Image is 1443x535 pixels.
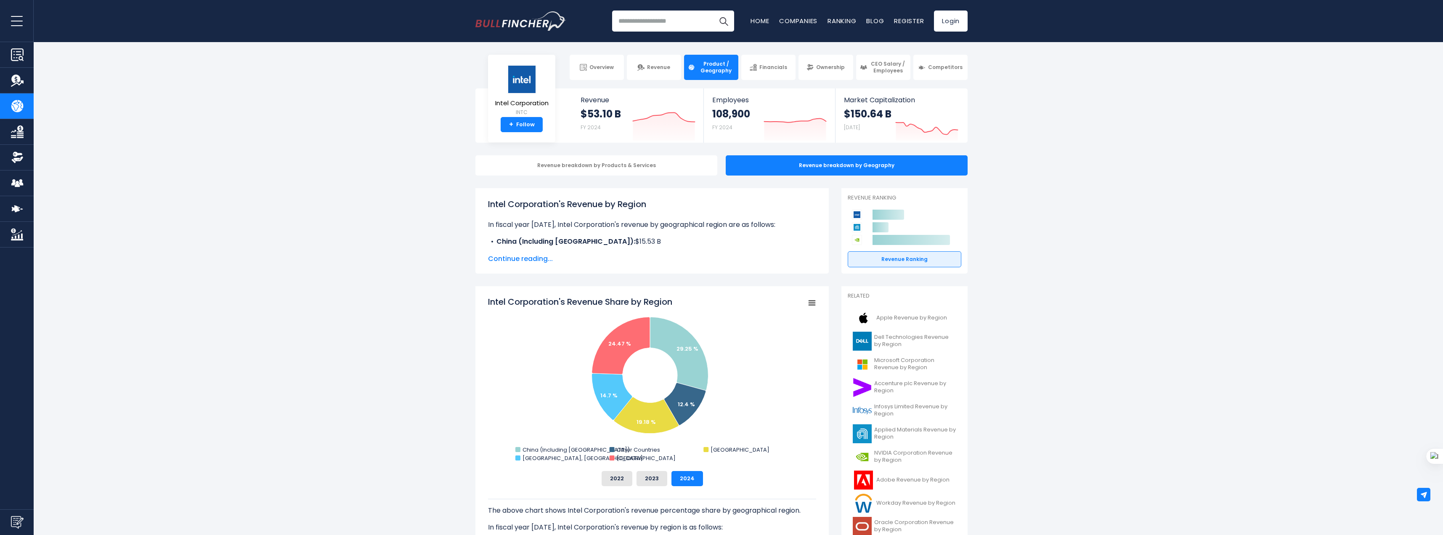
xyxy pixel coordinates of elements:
[698,61,735,74] span: Product / Geography
[874,380,956,394] span: Accenture plc Revenue by Region
[853,355,872,374] img: MSFT logo
[488,522,816,532] p: In fiscal year [DATE], Intel Corporation's revenue by region is as follows:
[496,237,635,246] b: China (Including [GEOGRAPHIC_DATA]):
[496,247,554,256] b: Other Countries:
[488,198,816,210] h1: Intel Corporation's Revenue by Region
[874,519,956,533] span: Oracle Corporation Revenue by Region
[853,447,872,466] img: NVDA logo
[853,309,874,327] img: AAPL logo
[712,96,826,104] span: Employees
[600,391,618,399] text: 14.7 %
[726,155,968,176] div: Revenue breakdown by Geography
[876,500,955,507] span: Workday Revenue by Region
[844,124,860,131] small: [DATE]
[836,88,967,143] a: Market Capitalization $150.64 B [DATE]
[874,450,956,464] span: NVIDIA Corporation Revenue by Region
[712,124,732,131] small: FY 2024
[779,16,817,25] a: Companies
[488,247,816,257] li: $6.58 B
[928,64,963,71] span: Competitors
[874,403,956,418] span: Infosys Limited Revenue by Region
[495,65,549,117] a: Intel Corporation INTC
[684,55,738,80] a: Product / Geography
[853,471,874,490] img: ADBE logo
[602,471,632,486] button: 2022
[759,64,787,71] span: Financials
[617,446,660,454] text: Other Countries
[741,55,796,80] a: Financials
[848,330,961,353] a: Dell Technologies Revenue by Region
[488,506,816,516] p: The above chart shows Intel Corporation's revenue percentage share by geographical region.
[637,418,656,426] text: 19.18 %
[678,400,695,408] text: 12.4 %
[11,151,24,164] img: Ownership
[704,88,835,143] a: Employees 108,900 FY 2024
[523,454,643,462] text: [GEOGRAPHIC_DATA], [GEOGRAPHIC_DATA]
[848,422,961,445] a: Applied Materials Revenue by Region
[876,476,950,484] span: Adobe Revenue by Region
[848,194,961,202] p: Revenue Ranking
[676,345,698,353] text: 29.25 %
[581,96,695,104] span: Revenue
[488,254,816,264] span: Continue reading...
[874,334,956,348] span: Dell Technologies Revenue by Region
[934,11,968,32] a: Login
[637,471,667,486] button: 2023
[874,357,956,371] span: Microsoft Corporation Revenue by Region
[853,332,872,351] img: DELL logo
[608,340,631,348] text: 24.47 %
[488,296,816,464] svg: Intel Corporation's Revenue Share by Region
[488,237,816,247] li: $15.53 B
[828,16,856,25] a: Ranking
[509,121,513,128] strong: +
[647,64,670,71] span: Revenue
[523,446,630,454] text: China (Including [GEOGRAPHIC_DATA])
[848,306,961,330] a: Apple Revenue by Region
[848,293,961,300] p: Related
[589,64,614,71] span: Overview
[853,378,872,397] img: ACN logo
[495,109,549,116] small: INTC
[627,55,681,80] a: Revenue
[713,11,734,32] button: Search
[913,55,968,80] a: Competitors
[874,426,956,441] span: Applied Materials Revenue by Region
[581,107,621,120] strong: $53.10 B
[866,16,884,25] a: Blog
[798,55,853,80] a: Ownership
[488,220,816,230] p: In fiscal year [DATE], Intel Corporation's revenue by geographical region are as follows:
[475,11,566,31] img: Bullfincher logo
[844,96,958,104] span: Market Capitalization
[852,235,862,245] img: NVIDIA Corporation competitors logo
[617,454,676,462] text: [GEOGRAPHIC_DATA]
[848,251,961,267] a: Revenue Ranking
[870,61,907,74] span: CEO Salary / Employees
[816,64,845,71] span: Ownership
[581,124,601,131] small: FY 2024
[856,55,910,80] a: CEO Salary / Employees
[751,16,769,25] a: Home
[894,16,924,25] a: Register
[712,107,750,120] strong: 108,900
[848,399,961,422] a: Infosys Limited Revenue by Region
[848,353,961,376] a: Microsoft Corporation Revenue by Region
[853,494,874,513] img: WDAY logo
[848,445,961,468] a: NVIDIA Corporation Revenue by Region
[501,117,543,132] a: +Follow
[488,296,672,308] tspan: Intel Corporation's Revenue Share by Region
[671,471,703,486] button: 2024
[570,55,624,80] a: Overview
[475,155,717,176] div: Revenue breakdown by Products & Services
[853,401,872,420] img: INFY logo
[852,210,862,220] img: Intel Corporation competitors logo
[876,314,947,322] span: Apple Revenue by Region
[848,492,961,515] a: Workday Revenue by Region
[572,88,704,143] a: Revenue $53.10 B FY 2024
[711,446,769,454] text: [GEOGRAPHIC_DATA]
[848,376,961,399] a: Accenture plc Revenue by Region
[475,11,566,31] a: Go to homepage
[853,424,872,443] img: AMAT logo
[852,222,862,232] img: Applied Materials competitors logo
[844,107,891,120] strong: $150.64 B
[848,468,961,492] a: Adobe Revenue by Region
